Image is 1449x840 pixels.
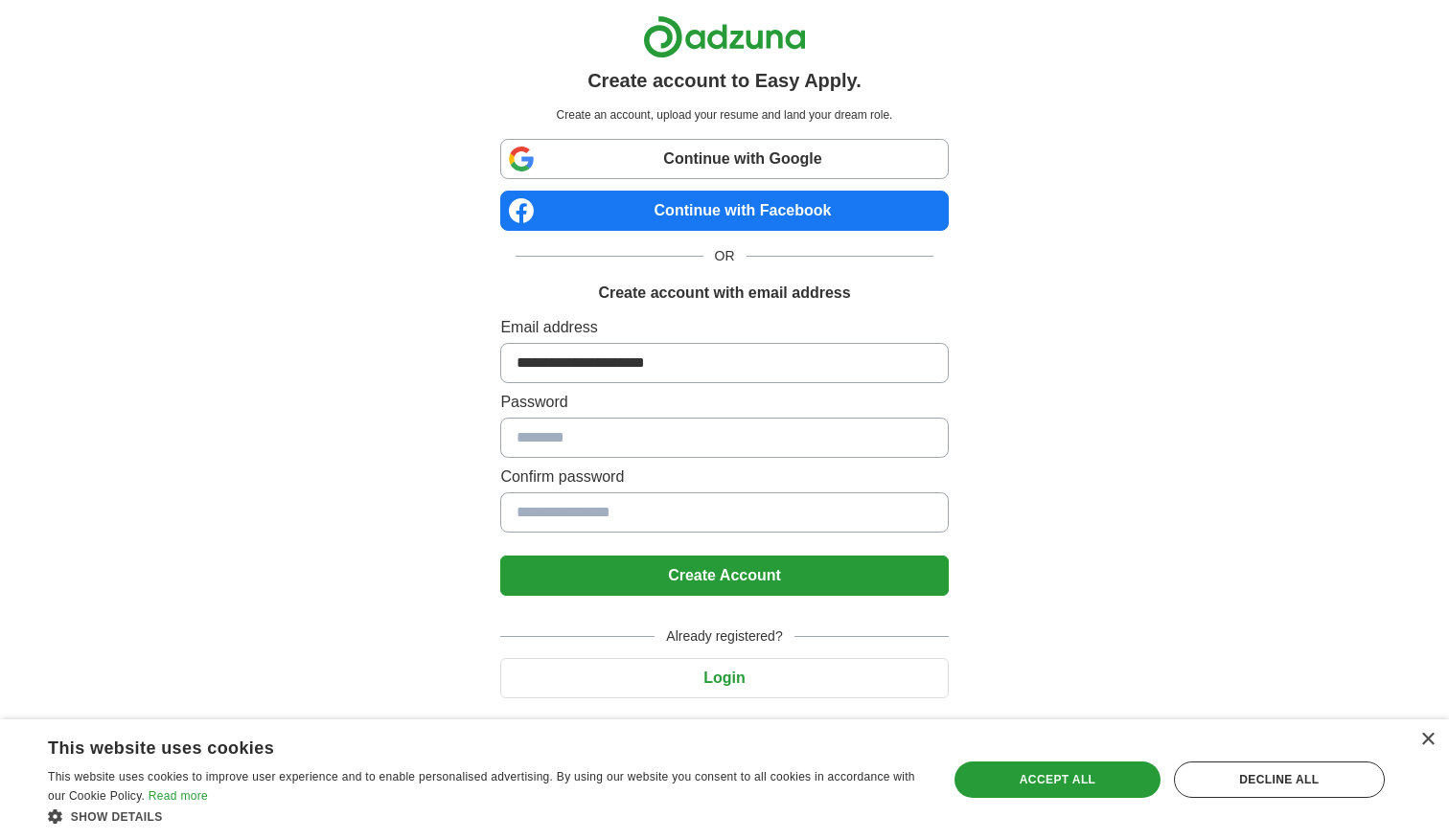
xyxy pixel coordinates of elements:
[1174,761,1385,798] div: Decline all
[149,789,208,803] a: Read more, opens a new window
[500,139,948,179] a: Continue with Google
[587,66,862,95] h1: Create account to Easy Apply.
[48,806,921,826] div: Show details
[500,391,948,414] label: Password
[500,556,948,596] button: Create Account
[500,465,948,488] label: Confirm password
[500,658,948,698] button: Login
[703,246,747,266] span: OR
[48,731,873,760] div: This website uses cookies
[500,670,948,686] a: Login
[1420,733,1435,747] div: Close
[500,191,948,231] a: Continue with Facebook
[655,626,793,647] span: Already registered?
[954,761,1160,798] div: Accept all
[598,282,850,305] h1: Create account with email address
[71,810,163,824] span: Show details
[48,770,915,803] span: This website uses cookies to improve user experience and to enable personalised advertising. By u...
[500,316,948,339] label: Email address
[643,15,806,58] img: Adzuna logo
[504,106,944,124] p: Create an account, upload your resume and land your dream role.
